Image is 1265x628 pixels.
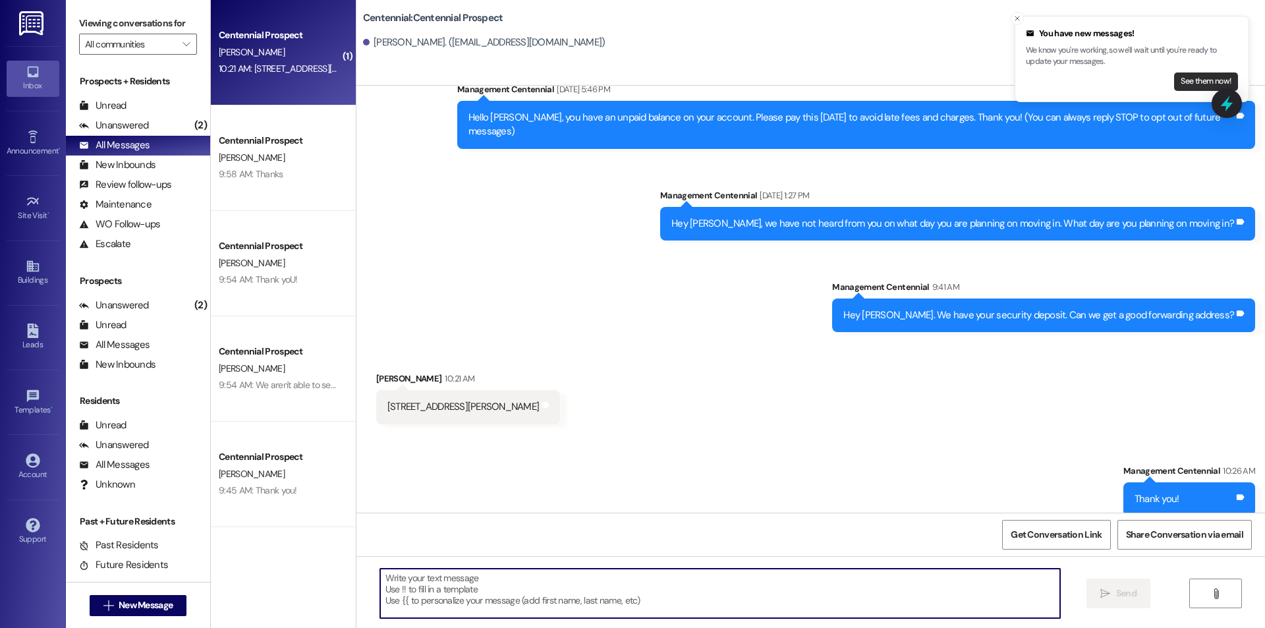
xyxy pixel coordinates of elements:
[79,99,126,113] div: Unread
[79,119,149,132] div: Unanswered
[7,320,59,355] a: Leads
[85,34,176,55] input: All communities
[1211,588,1221,599] i: 
[7,385,59,420] a: Templates •
[79,217,160,231] div: WO Follow-ups
[1026,45,1238,68] p: We know you're working, so we'll wait until you're ready to update your messages.
[219,28,341,42] div: Centennial Prospect
[671,217,1234,231] div: Hey [PERSON_NAME], we have not heard from you on what day you are planning on moving in. What day...
[1026,27,1238,40] div: You have new messages!
[79,478,135,492] div: Unknown
[79,13,197,34] label: Viewing conversations for
[1100,588,1110,599] i: 
[1086,579,1150,608] button: Send
[929,280,959,294] div: 9:41 AM
[79,438,149,452] div: Unanswered
[79,538,159,552] div: Past Residents
[7,514,59,550] a: Support
[79,178,171,192] div: Review follow-ups
[51,403,53,413] span: •
[1135,492,1179,506] div: Thank you!
[183,39,190,49] i: 
[66,74,210,88] div: Prospects + Residents
[79,299,149,312] div: Unanswered
[1126,528,1243,542] span: Share Conversation via email
[219,450,341,464] div: Centennial Prospect
[457,82,1255,101] div: Management Centennial
[553,82,610,96] div: [DATE] 5:46 PM
[468,111,1234,139] div: Hello [PERSON_NAME], you have an unpaid balance on your account. Please pay this [DATE] to avoid ...
[1174,72,1238,91] button: See them now!
[1002,520,1110,550] button: Get Conversation Link
[103,600,113,611] i: 
[363,36,605,49] div: [PERSON_NAME]. ([EMAIL_ADDRESS][DOMAIN_NAME])
[219,257,285,269] span: [PERSON_NAME]
[832,280,1255,299] div: Management Centennial
[7,61,59,96] a: Inbox
[1011,528,1102,542] span: Get Conversation Link
[66,394,210,408] div: Residents
[79,198,152,212] div: Maintenance
[1123,464,1255,482] div: Management Centennial
[119,598,173,612] span: New Message
[1220,464,1255,478] div: 10:26 AM
[66,274,210,288] div: Prospects
[79,318,126,332] div: Unread
[19,11,46,36] img: ResiDesk Logo
[7,255,59,291] a: Buildings
[219,63,395,74] div: 10:21 AM: [STREET_ADDRESS][PERSON_NAME]
[79,158,155,172] div: New Inbounds
[79,338,150,352] div: All Messages
[219,345,341,358] div: Centennial Prospect
[219,362,285,374] span: [PERSON_NAME]
[79,358,155,372] div: New Inbounds
[219,379,617,391] div: 9:54 AM: We aren't able to see it right now, are you able to send it to [EMAIL_ADDRESS][DOMAIN_NAME]
[219,484,297,496] div: 9:45 AM: Thank you!
[59,144,61,154] span: •
[387,400,539,414] div: [STREET_ADDRESS][PERSON_NAME]
[1117,520,1252,550] button: Share Conversation via email
[219,134,341,148] div: Centennial Prospect
[7,449,59,485] a: Account
[219,239,341,253] div: Centennial Prospect
[191,295,210,316] div: (2)
[7,190,59,226] a: Site Visit •
[79,237,130,251] div: Escalate
[660,188,1255,207] div: Management Centennial
[191,115,210,136] div: (2)
[219,273,298,285] div: 9:54 AM: Thank yoU!
[219,168,283,180] div: 9:58 AM: Thanks
[79,458,150,472] div: All Messages
[756,188,809,202] div: [DATE] 1:27 PM
[376,372,560,390] div: [PERSON_NAME]
[79,418,126,432] div: Unread
[441,372,474,385] div: 10:21 AM
[219,152,285,163] span: [PERSON_NAME]
[79,558,168,572] div: Future Residents
[1116,586,1137,600] span: Send
[219,46,285,58] span: [PERSON_NAME]
[47,209,49,218] span: •
[843,308,1234,322] div: Hey [PERSON_NAME]. We have your security deposit. Can we get a good forwarding address?
[79,138,150,152] div: All Messages
[363,11,503,25] b: Centennial: Centennial Prospect
[66,515,210,528] div: Past + Future Residents
[90,595,187,616] button: New Message
[219,468,285,480] span: [PERSON_NAME]
[1011,12,1024,25] button: Close toast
